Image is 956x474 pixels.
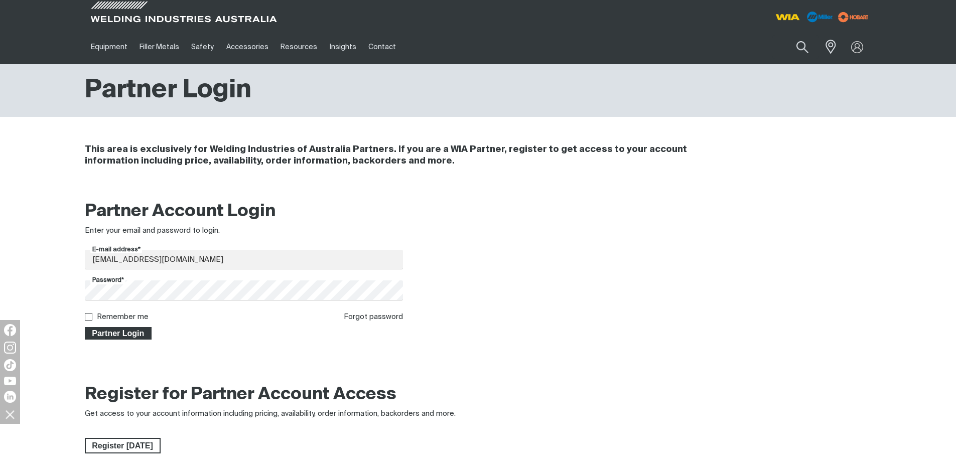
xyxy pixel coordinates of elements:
img: YouTube [4,377,16,385]
a: Equipment [85,30,133,64]
a: Forgot password [344,313,403,321]
button: Search products [785,35,820,59]
h1: Partner Login [85,74,251,107]
img: Facebook [4,324,16,336]
button: Partner Login [85,327,152,340]
a: Accessories [220,30,275,64]
a: Resources [275,30,323,64]
input: Product name or item number... [772,35,819,59]
img: TikTok [4,359,16,371]
h4: This area is exclusively for Welding Industries of Australia Partners. If you are a WIA Partner, ... [85,144,738,167]
img: hide socials [2,406,19,423]
nav: Main [85,30,675,64]
h2: Register for Partner Account Access [85,384,396,406]
a: Filler Metals [133,30,185,64]
span: Partner Login [86,327,151,340]
a: Register Today [85,438,161,454]
label: Remember me [97,313,149,321]
span: Get access to your account information including pricing, availability, order information, backor... [85,410,456,417]
span: Register [DATE] [86,438,160,454]
a: Contact [362,30,402,64]
div: Enter your email and password to login. [85,225,403,237]
a: Safety [185,30,220,64]
a: Insights [323,30,362,64]
img: Instagram [4,342,16,354]
img: miller [835,10,872,25]
h2: Partner Account Login [85,201,403,223]
img: LinkedIn [4,391,16,403]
